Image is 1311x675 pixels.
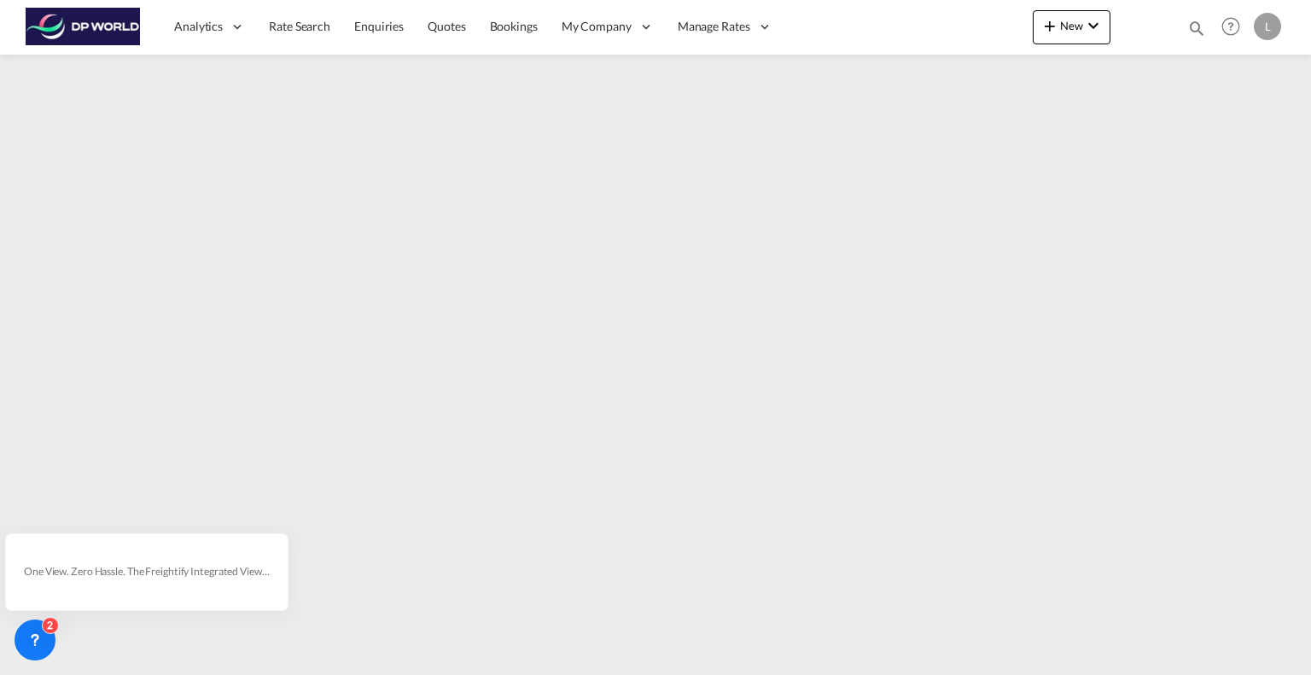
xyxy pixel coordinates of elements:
span: Analytics [174,18,223,35]
span: Enquiries [354,19,404,33]
div: icon-magnify [1187,19,1206,44]
md-icon: icon-plus 400-fg [1040,15,1060,36]
img: c08ca190194411f088ed0f3ba295208c.png [26,8,141,46]
span: Bookings [490,19,538,33]
div: Help [1216,12,1254,43]
div: L [1254,13,1281,40]
span: Help [1216,12,1245,41]
md-icon: icon-chevron-down [1083,15,1104,36]
span: New [1040,19,1104,32]
span: Quotes [428,19,465,33]
span: Manage Rates [678,18,750,35]
button: icon-plus 400-fgNewicon-chevron-down [1033,10,1110,44]
span: Rate Search [269,19,330,33]
span: My Company [562,18,632,35]
md-icon: icon-magnify [1187,19,1206,38]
